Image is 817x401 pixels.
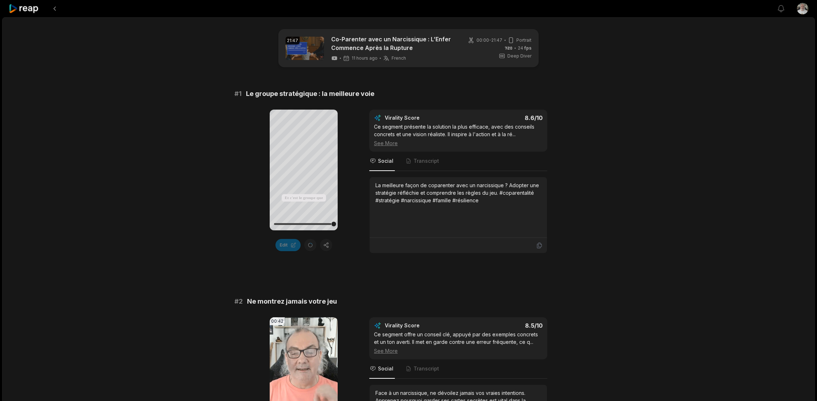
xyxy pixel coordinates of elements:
span: Transcript [414,365,439,372]
nav: Tabs [369,359,547,379]
div: See More [374,347,543,355]
span: # 1 [234,89,242,99]
span: Social [378,365,393,372]
span: Le groupe stratégique : la meilleure voie [246,89,374,99]
div: 8.6 /10 [466,114,543,121]
button: Edit [275,239,301,251]
div: Ce segment offre un conseil clé, appuyé par des exemples concrets et un ton averti. Il met en gar... [374,331,543,355]
a: Co-Parenter avec un Narcissique : L’Enfer Commence Après la Rupture [331,35,455,52]
div: Ce segment présente la solution la plus efficace, avec des conseils concrets et une vision réalis... [374,123,543,147]
nav: Tabs [369,152,547,171]
span: Transcript [414,157,439,165]
span: 24 [518,45,531,51]
span: 11 hours ago [352,55,378,61]
span: Deep Diver [507,53,531,59]
span: Social [378,157,393,165]
span: Portrait [516,37,531,43]
span: Ne montrez jamais votre jeu [247,296,337,306]
div: La meilleure façon de coparenter avec un narcissique ? Adopter une stratégie réfléchie et compren... [375,181,541,204]
span: # 2 [234,296,243,306]
div: Virality Score [385,322,462,329]
div: Virality Score [385,114,462,121]
div: See More [374,139,543,147]
span: 00:00 - 21:47 [476,37,502,43]
span: French [392,55,406,61]
span: fps [524,45,531,51]
div: 8.5 /10 [466,322,543,329]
